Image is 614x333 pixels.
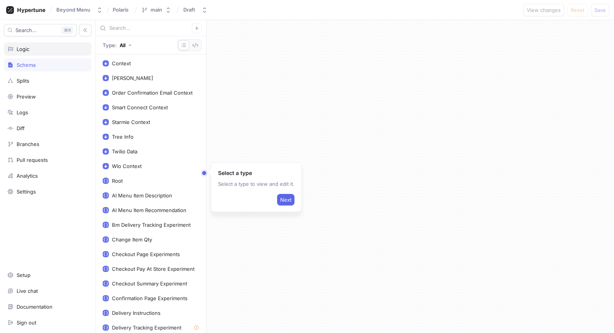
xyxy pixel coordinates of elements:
[17,304,52,310] div: Documentation
[4,24,77,36] button: Search...K
[120,43,125,48] div: All
[112,222,191,228] div: Bm Delivery Tracking Experiment
[112,90,193,96] div: Order Confirmation Email Context
[17,272,30,278] div: Setup
[567,4,588,16] button: Reset
[53,3,106,16] button: Beyond Menu
[523,4,564,16] button: View changes
[112,295,188,301] div: Confirmation Page Experiments
[17,288,38,294] div: Live chat
[17,173,38,179] div: Analytics
[112,251,180,257] div: Checkout Page Experiments
[15,28,37,32] span: Search...
[17,189,36,195] div: Settings
[183,7,195,13] div: Draft
[112,266,195,272] div: Checkout Pay At Store Experiment
[61,26,73,34] div: K
[112,75,153,81] div: [PERSON_NAME]
[112,207,186,213] div: AI Menu Item Recommendation
[112,163,142,169] div: Wlo Context
[138,3,174,16] button: main
[594,8,606,12] span: Save
[17,141,39,147] div: Branches
[571,8,584,12] span: Reset
[112,119,150,125] div: Starmie Context
[112,236,152,243] div: Change Item Qty
[180,3,211,16] button: Draft
[112,148,137,155] div: Twilio Data
[112,325,181,331] div: Delivery Tracking Experiment
[17,62,36,68] div: Schema
[100,39,134,51] button: Type: All
[109,24,192,32] input: Search...
[591,4,609,16] button: Save
[103,43,117,48] p: Type:
[17,78,29,84] div: Splits
[17,125,25,131] div: Diff
[17,319,36,326] div: Sign out
[17,93,36,100] div: Preview
[112,192,172,199] div: AI Menu Item Description
[112,60,131,66] div: Context
[112,134,134,140] div: Tree Info
[112,178,123,184] div: Root
[56,7,90,13] div: Beyond Menu
[4,300,91,313] a: Documentation
[17,46,29,52] div: Logic
[17,157,48,163] div: Pull requests
[112,310,161,316] div: Delivery Instructions
[112,280,187,287] div: Checkout Summary Experiment
[112,104,168,110] div: Smart Connect Context
[527,8,561,12] span: View changes
[113,7,129,12] span: Polaris
[151,7,162,13] div: main
[17,109,28,116] div: Logs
